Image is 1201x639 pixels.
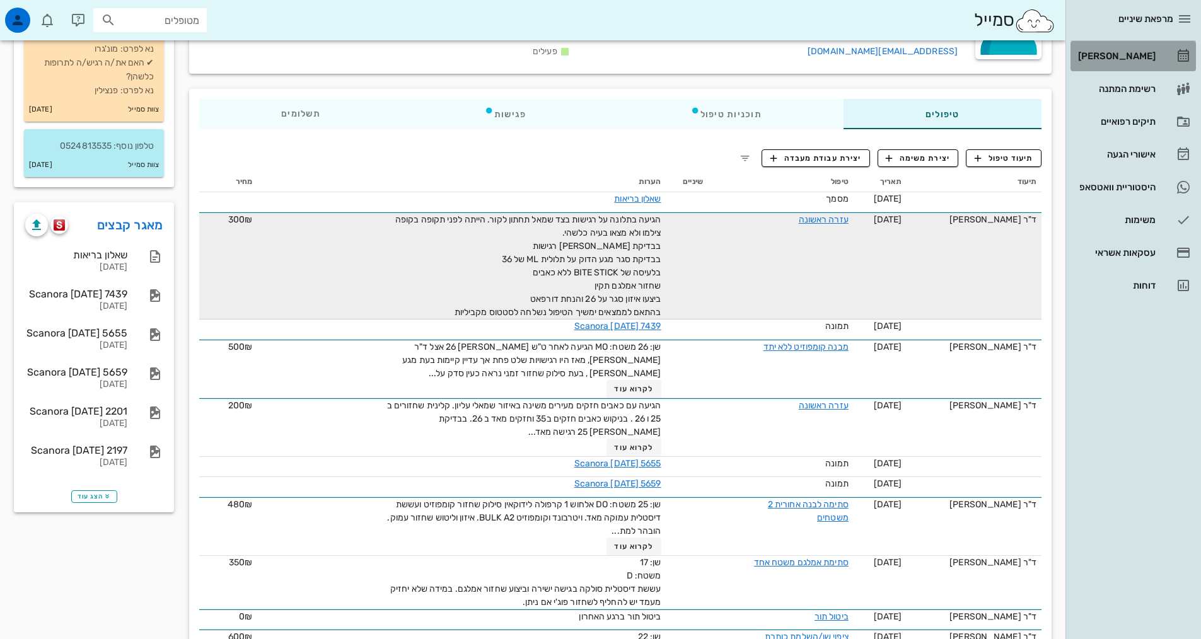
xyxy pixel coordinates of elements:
a: [PERSON_NAME] [1070,41,1196,71]
div: [PERSON_NAME] [1076,51,1156,61]
button: scanora logo [50,216,68,234]
button: הצג עוד [71,490,117,503]
a: עסקאות אשראי [1070,238,1196,268]
img: SmileCloud logo [1014,8,1055,33]
div: אישורי הגעה [1076,149,1156,159]
div: היסטוריית וואטסאפ [1076,182,1156,192]
div: סמייל [974,7,1055,34]
span: יצירת משימה [886,153,950,164]
a: מבנה קומפוזיט ללא יתד [763,342,849,352]
span: 0₪ [239,611,252,622]
span: לקרוא עוד [614,384,653,393]
div: ד"ר [PERSON_NAME] [912,399,1036,412]
th: תאריך [854,172,907,192]
span: פעילים [533,46,557,57]
button: יצירת משימה [878,149,959,167]
div: פגישות [402,99,608,129]
small: צוות סמייל [128,103,159,117]
span: מסמך [826,193,848,204]
a: סתימת אמלגם משטח אחד [754,557,849,568]
th: הערות [257,172,666,192]
button: לקרוא עוד [606,538,661,555]
div: ד"ר [PERSON_NAME] [912,213,1036,226]
th: מחיר [199,172,257,192]
a: משימות [1070,205,1196,235]
span: לקרוא עוד [614,443,653,452]
span: 480₪ [228,499,252,510]
span: [DATE] [874,557,902,568]
th: טיפול [708,172,854,192]
a: עזרה ראשונה [799,400,849,411]
span: לקרוא עוד [614,542,653,551]
a: Scanora [DATE] 7439 [574,321,661,331]
div: [DATE] [25,418,127,429]
span: יצירת עבודת מעבדה [770,153,861,164]
span: שן: 26 משטח: MO הגיעה לאחר ט"ש [PERSON_NAME] 26 אצל ד"ר [PERSON_NAME], מאז היו רגישויות שלט פחת א... [402,342,661,379]
small: סטטוס [550,33,570,42]
span: תשלומים [281,110,320,118]
p: טלפון נוסף: 0524813535 [34,139,154,153]
div: רשימת המתנה [1076,84,1156,94]
span: הצג עוד [78,493,111,500]
div: Scanora [DATE] 2197 [25,444,127,456]
div: ד"ר [PERSON_NAME] [912,498,1036,511]
span: [DATE] [874,321,902,331]
small: צוות סמייל [128,158,159,172]
span: 300₪ [228,214,252,225]
div: [DATE] [25,458,127,468]
div: [DATE] [25,379,127,390]
div: Scanora [DATE] 7439 [25,288,127,300]
div: Scanora [DATE] 5655 [25,327,127,339]
span: תמונה [825,458,849,469]
th: תיעוד [907,172,1041,192]
a: שאלון בריאות [614,193,661,204]
span: 500₪ [228,342,252,352]
span: תג [37,10,45,18]
span: [DATE] [874,478,902,489]
a: Scanora [DATE] 5659 [574,478,661,489]
span: תמונה [825,321,849,331]
a: רשימת המתנה [1070,74,1196,104]
span: [DATE] [874,458,902,469]
a: אישורי הגעה [1070,139,1196,170]
small: [DATE] [29,158,52,172]
a: מאגר קבצים [97,215,163,235]
div: [DATE] [25,262,127,273]
span: מרפאת שיניים [1118,13,1173,25]
small: מייל [946,33,958,42]
a: עזרה ראשונה [799,214,849,225]
div: [DATE] [25,340,127,351]
a: תגהיסטוריית וואטסאפ [1070,172,1196,202]
div: Scanora [DATE] 5659 [25,366,127,378]
div: ד"ר [PERSON_NAME] [912,556,1036,569]
button: תיעוד טיפול [966,149,1041,167]
p: שאלון בריאות: ✔ האם את/ה משתמש/ת בתרופות באופן קבוע? נא לפרט: מונ'גרו ✔ האם את/ה רגיש/ה לתרופות כ... [34,1,154,98]
a: דוחות [1070,270,1196,301]
span: [DATE] [874,400,902,411]
small: [DATE] [29,103,52,117]
a: [EMAIL_ADDRESS][DOMAIN_NAME] [808,46,958,57]
span: ביטול תור ברגע האחרון [579,611,661,622]
th: שיניים [666,172,708,192]
img: scanora logo [54,219,66,231]
span: הגיעה עם כאבים חזקים מעירים משינה באיזור שמאלי עליון. קלינית שחזורים ב 25 ו 26 . בניקוש כאבים חזק... [387,400,661,437]
span: [DATE] [874,611,902,622]
button: לקרוא עוד [606,380,661,398]
div: ד"ר [PERSON_NAME] [912,340,1036,354]
button: לקרוא עוד [606,439,661,456]
a: סתימה לבנה אחורית 2 משטחים [768,499,849,523]
div: [DATE] [25,301,127,312]
button: יצירת עבודת מעבדה [762,149,869,167]
span: [DATE] [874,214,902,225]
span: 200₪ [228,400,252,411]
div: שאלון בריאות [25,249,127,261]
span: [DATE] [874,499,902,510]
span: תיעוד טיפול [975,153,1033,164]
a: תיקים רפואיים [1070,106,1196,137]
span: 350₪ [229,557,252,568]
div: דוחות [1076,280,1156,291]
div: משימות [1076,215,1156,225]
a: ביטול תור [815,611,849,622]
span: שן: 25 משטח: DO אלחוש 1 קרפולה לידוקאין סילוק שחזור קומפוזיט ועששת דיסטלית עמוקה מאד. ויטרבונד וק... [387,499,661,536]
span: הגיעה בתלונה על רגישות בצד שמאל תחתון לקור. הייתה לפני תקופה בקופה צילמו ולא מצאו בעיה כלשהי. בבד... [395,214,661,318]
